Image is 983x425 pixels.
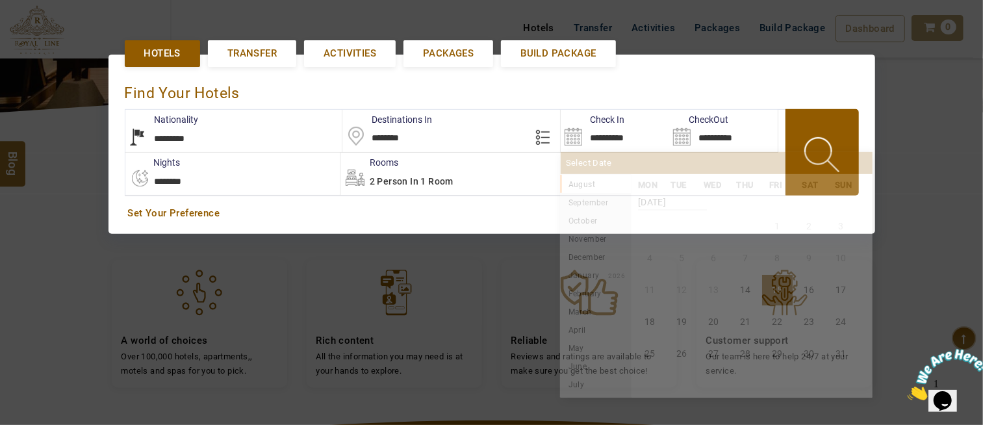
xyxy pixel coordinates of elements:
a: Activities [304,40,396,67]
li: Sunday, 31 August 2025 [826,339,856,369]
label: nights [125,156,181,169]
li: May [560,339,632,357]
li: October [560,211,632,229]
li: WED [697,178,730,192]
strong: [DATE] [638,187,707,211]
li: September [560,193,632,211]
li: Friday, 29 August 2025 [762,339,793,369]
a: Set Your Preference [128,207,856,220]
span: Build Package [520,47,596,60]
input: Search [669,110,778,152]
a: Packages [403,40,493,67]
li: August [560,175,632,193]
li: March [560,302,632,320]
li: Friday, 15 August 2025 [762,275,793,305]
li: SAT [795,178,828,192]
li: Friday, 22 August 2025 [762,307,793,337]
input: Search [561,110,669,152]
li: Tuesday, 26 August 2025 [667,339,697,369]
li: Thursday, 14 August 2025 [730,275,761,305]
li: December [560,248,632,266]
li: Monday, 18 August 2025 [635,307,665,337]
li: June [560,357,632,375]
label: CheckOut [669,113,728,126]
a: Transfer [208,40,296,67]
li: April [560,320,632,339]
a: Hotels [125,40,200,67]
span: 2 Person in 1 Room [370,176,453,187]
span: Activities [324,47,376,60]
li: Saturday, 30 August 2025 [794,339,824,369]
li: Wednesday, 27 August 2025 [698,339,729,369]
li: Sunday, 24 August 2025 [826,307,856,337]
small: 2026 [600,272,626,279]
li: Saturday, 16 August 2025 [794,275,824,305]
li: July [560,375,632,393]
li: Monday, 25 August 2025 [635,339,665,369]
label: Nationality [125,113,199,126]
div: Select Date [561,152,873,174]
span: Hotels [144,47,181,60]
span: 1 [5,5,10,16]
label: Rooms [340,156,398,169]
span: Packages [423,47,474,60]
li: SUN [828,178,862,192]
label: Check In [561,113,624,126]
li: Wednesday, 20 August 2025 [698,307,729,337]
li: November [560,229,632,248]
label: Destinations In [342,113,432,126]
li: Saturday, 23 August 2025 [794,307,824,337]
li: THU [730,178,763,192]
li: Tuesday, 19 August 2025 [667,307,697,337]
li: TUE [664,178,697,192]
li: Thursday, 21 August 2025 [730,307,761,337]
a: Build Package [501,40,615,67]
li: Sunday, 17 August 2025 [826,275,856,305]
li: January [560,266,632,284]
iframe: chat widget [902,344,983,406]
li: Thursday, 28 August 2025 [730,339,761,369]
li: FRI [763,178,796,192]
li: MON [632,178,665,192]
small: 2025 [595,181,686,188]
li: February [560,284,632,302]
img: Chat attention grabber [5,5,86,57]
div: Find Your Hotels [125,71,859,109]
span: Transfer [227,47,277,60]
